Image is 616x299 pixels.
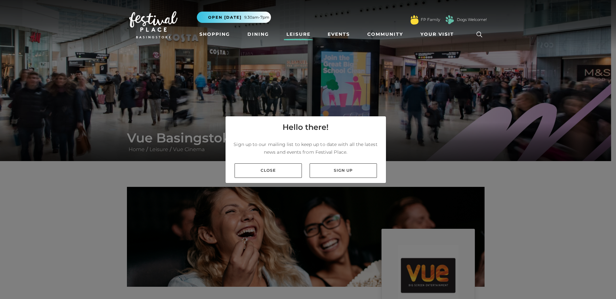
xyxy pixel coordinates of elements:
[418,28,460,40] a: Your Visit
[420,31,454,38] span: Your Visit
[283,121,329,133] h4: Hello there!
[197,28,233,40] a: Shopping
[245,28,272,40] a: Dining
[129,11,178,38] img: Festival Place Logo
[231,140,381,156] p: Sign up to our mailing list to keep up to date with all the latest news and events from Festival ...
[244,14,269,20] span: 9.30am-7pm
[421,17,440,23] a: FP Family
[197,12,271,23] button: Open [DATE] 9.30am-7pm
[208,14,242,20] span: Open [DATE]
[365,28,406,40] a: Community
[235,163,302,178] a: Close
[325,28,352,40] a: Events
[310,163,377,178] a: Sign up
[284,28,313,40] a: Leisure
[457,17,487,23] a: Dogs Welcome!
